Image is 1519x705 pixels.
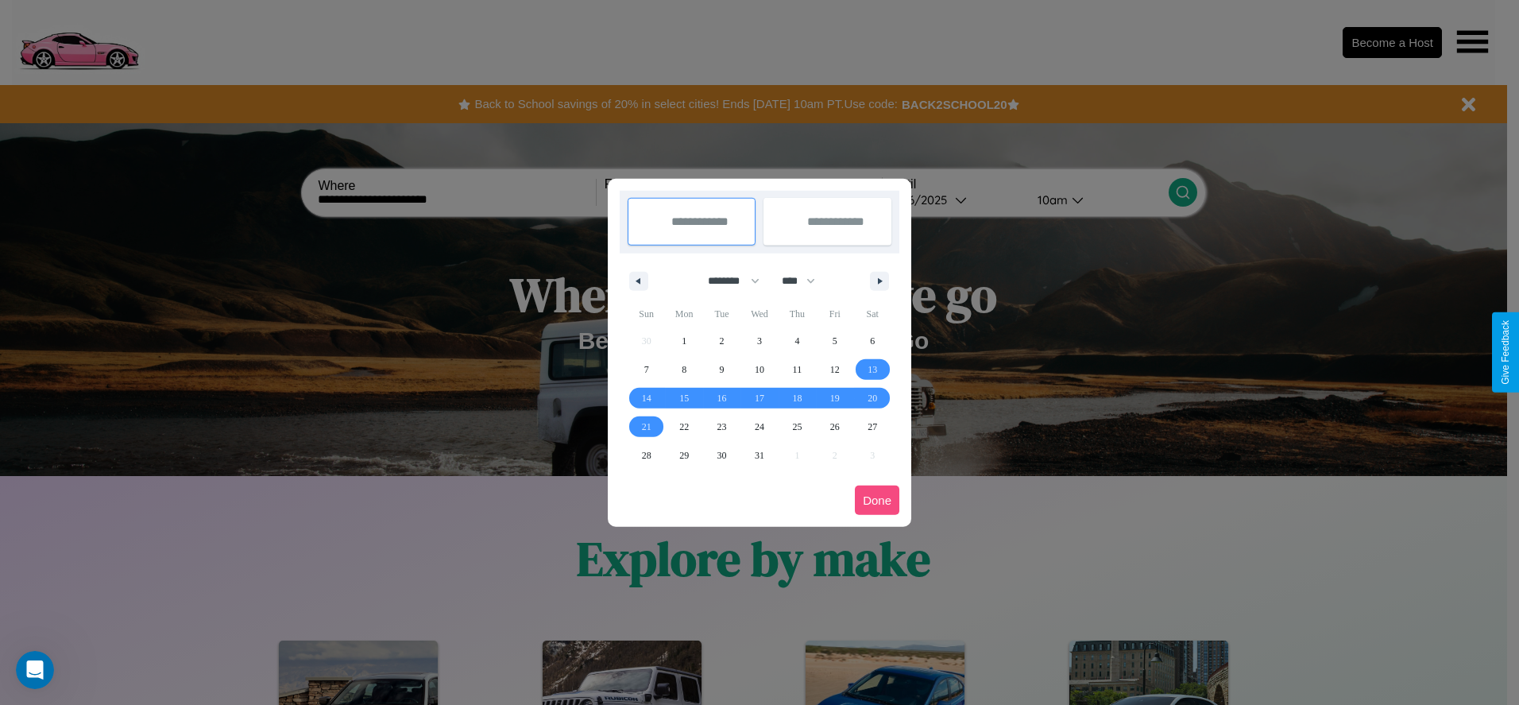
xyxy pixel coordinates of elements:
button: 5 [816,327,853,355]
span: 27 [868,413,877,441]
span: 21 [642,413,651,441]
span: 18 [792,384,802,413]
button: 7 [628,355,665,384]
span: 9 [720,355,725,384]
button: 10 [740,355,778,384]
span: 15 [679,384,689,413]
span: 11 [793,355,802,384]
button: 9 [703,355,740,384]
span: Thu [779,301,816,327]
span: 28 [642,441,651,470]
span: 2 [720,327,725,355]
span: Sun [628,301,665,327]
div: Give Feedback [1500,320,1511,385]
button: 17 [740,384,778,413]
button: 31 [740,441,778,470]
button: 15 [665,384,702,413]
button: 27 [854,413,891,441]
button: 6 [854,327,891,355]
button: 2 [703,327,740,355]
button: 21 [628,413,665,441]
button: 13 [854,355,891,384]
span: 8 [682,355,686,384]
span: 20 [868,384,877,413]
button: 11 [779,355,816,384]
span: 24 [755,413,764,441]
span: 17 [755,384,764,413]
button: 12 [816,355,853,384]
span: 12 [830,355,840,384]
button: 16 [703,384,740,413]
span: 7 [644,355,649,384]
span: Sat [854,301,891,327]
button: 30 [703,441,740,470]
button: 28 [628,441,665,470]
button: Done [855,486,899,515]
button: 22 [665,413,702,441]
button: 3 [740,327,778,355]
span: 16 [717,384,727,413]
span: 29 [679,441,689,470]
span: 22 [679,413,689,441]
button: 1 [665,327,702,355]
span: 30 [717,441,727,470]
span: 19 [830,384,840,413]
button: 25 [779,413,816,441]
span: 4 [794,327,799,355]
span: 3 [757,327,762,355]
span: 31 [755,441,764,470]
iframe: Intercom live chat [16,651,54,689]
span: Fri [816,301,853,327]
span: 26 [830,413,840,441]
button: 4 [779,327,816,355]
span: 13 [868,355,877,384]
span: 6 [870,327,875,355]
button: 20 [854,384,891,413]
span: 5 [833,327,837,355]
span: 14 [642,384,651,413]
span: 25 [792,413,802,441]
span: 23 [717,413,727,441]
button: 8 [665,355,702,384]
button: 29 [665,441,702,470]
span: Tue [703,301,740,327]
span: 1 [682,327,686,355]
button: 26 [816,413,853,441]
span: 10 [755,355,764,384]
button: 14 [628,384,665,413]
button: 24 [740,413,778,441]
span: Wed [740,301,778,327]
button: 19 [816,384,853,413]
span: Mon [665,301,702,327]
button: 23 [703,413,740,441]
button: 18 [779,384,816,413]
